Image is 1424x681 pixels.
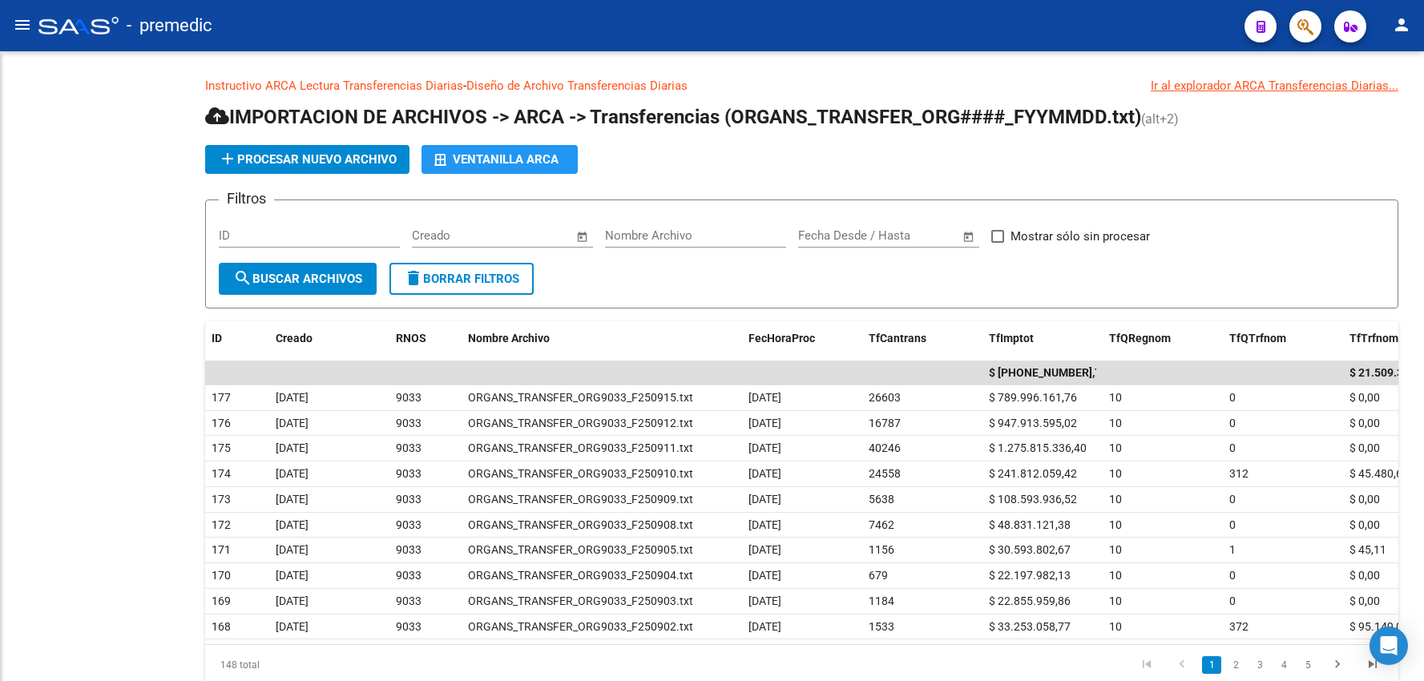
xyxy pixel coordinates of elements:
span: ORGANS_TRANSFER_ORG9033_F250912.txt [468,417,693,429]
span: 1184 [869,594,894,607]
span: ORGANS_TRANSFER_ORG9033_F250911.txt [468,441,693,454]
span: - premedic [127,8,212,43]
span: 170 [212,569,231,582]
a: 3 [1250,656,1269,674]
span: $ 33.253.058,77 [989,620,1071,633]
span: [DATE] [276,569,309,582]
span: TfQRegnom [1109,332,1171,345]
span: 40246 [869,441,901,454]
li: page 2 [1224,651,1248,679]
datatable-header-cell: TfCantrans [862,321,982,356]
span: 5638 [869,493,894,506]
span: 9033 [396,620,422,633]
span: 172 [212,518,231,531]
span: $ 108.593.936,52 [989,493,1077,506]
span: 9033 [396,391,422,404]
span: Nombre Archivo [468,332,550,345]
input: Fecha inicio [412,228,477,243]
span: [DATE] [276,467,309,480]
span: 0 [1229,441,1236,454]
li: page 5 [1296,651,1320,679]
span: 0 [1229,493,1236,506]
a: 4 [1274,656,1293,674]
button: Open calendar [574,228,592,246]
div: Ir al explorador ARCA Transferencias Diarias... [1151,77,1398,95]
a: go to last page [1357,656,1388,674]
span: 1 [1229,543,1236,556]
span: [DATE] [748,467,781,480]
span: 9033 [396,569,422,582]
span: 0 [1229,518,1236,531]
span: $ 22.855.959,86 [989,594,1071,607]
mat-icon: menu [13,15,32,34]
span: TfTrfnom [1349,332,1398,345]
span: ORGANS_TRANSFER_ORG9033_F250903.txt [468,594,693,607]
a: go to next page [1322,656,1353,674]
span: ORGANS_TRANSFER_ORG9033_F250915.txt [468,391,693,404]
span: 10 [1109,620,1122,633]
input: Fecha fin [491,228,569,243]
span: 174 [212,467,231,480]
span: $ 0,00 [1349,569,1380,582]
span: Creado [276,332,313,345]
span: 9033 [396,543,422,556]
input: Fecha inicio [798,228,863,243]
datatable-header-cell: Creado [269,321,389,356]
span: [DATE] [276,441,309,454]
span: IMPORTACION DE ARCHIVOS -> ARCA -> Transferencias (ORGANS_TRANSFER_ORG####_FYYMMDD.txt) [205,106,1141,128]
span: 10 [1109,467,1122,480]
span: 10 [1109,594,1122,607]
span: [DATE] [748,620,781,633]
span: 312 [1229,467,1249,480]
span: 176 [212,417,231,429]
button: Open calendar [960,228,978,246]
span: 26603 [869,391,901,404]
input: Fecha fin [877,228,955,243]
p: - [205,77,1398,95]
span: [DATE] [748,417,781,429]
span: $ 0,00 [1349,441,1380,454]
span: 175 [212,441,231,454]
span: TfQTrfnom [1229,332,1286,345]
span: $ 0,00 [1349,518,1380,531]
span: 177 [212,391,231,404]
span: [DATE] [276,493,309,506]
span: ORGANS_TRANSFER_ORG9033_F250909.txt [468,493,693,506]
span: ORGANS_TRANSFER_ORG9033_F250904.txt [468,569,693,582]
datatable-header-cell: TfQTrfnom [1223,321,1343,356]
span: [DATE] [748,391,781,404]
a: 1 [1202,656,1221,674]
a: 5 [1298,656,1317,674]
span: [DATE] [748,569,781,582]
datatable-header-cell: TfQRegnom [1103,321,1223,356]
span: ORGANS_TRANSFER_ORG9033_F250902.txt [468,620,693,633]
span: 9033 [396,467,422,480]
span: 0 [1229,417,1236,429]
span: 171 [212,543,231,556]
button: Borrar Filtros [389,263,534,295]
span: [DATE] [276,594,309,607]
span: $ 0,00 [1349,391,1380,404]
span: 10 [1109,391,1122,404]
span: $ 48.831.121,38 [989,518,1071,531]
span: 7462 [869,518,894,531]
span: 10 [1109,493,1122,506]
span: 9033 [396,493,422,506]
a: Diseño de Archivo Transferencias Diarias [466,79,688,93]
span: $ 947.913.595,02 [989,417,1077,429]
span: ORGANS_TRANSFER_ORG9033_F250908.txt [468,518,693,531]
span: [DATE] [276,620,309,633]
span: 169 [212,594,231,607]
span: 173 [212,493,231,506]
datatable-header-cell: TfImptot [982,321,1103,356]
span: $ 45,11 [1349,543,1386,556]
span: [DATE] [276,391,309,404]
span: [DATE] [276,417,309,429]
span: 372 [1229,620,1249,633]
span: [DATE] [276,543,309,556]
span: Buscar Archivos [233,272,362,286]
span: $ 789.996.161,76 [989,391,1077,404]
span: $ 241.812.059,42 [989,467,1077,480]
span: TfImptot [989,332,1034,345]
span: $ 0,00 [1349,594,1380,607]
